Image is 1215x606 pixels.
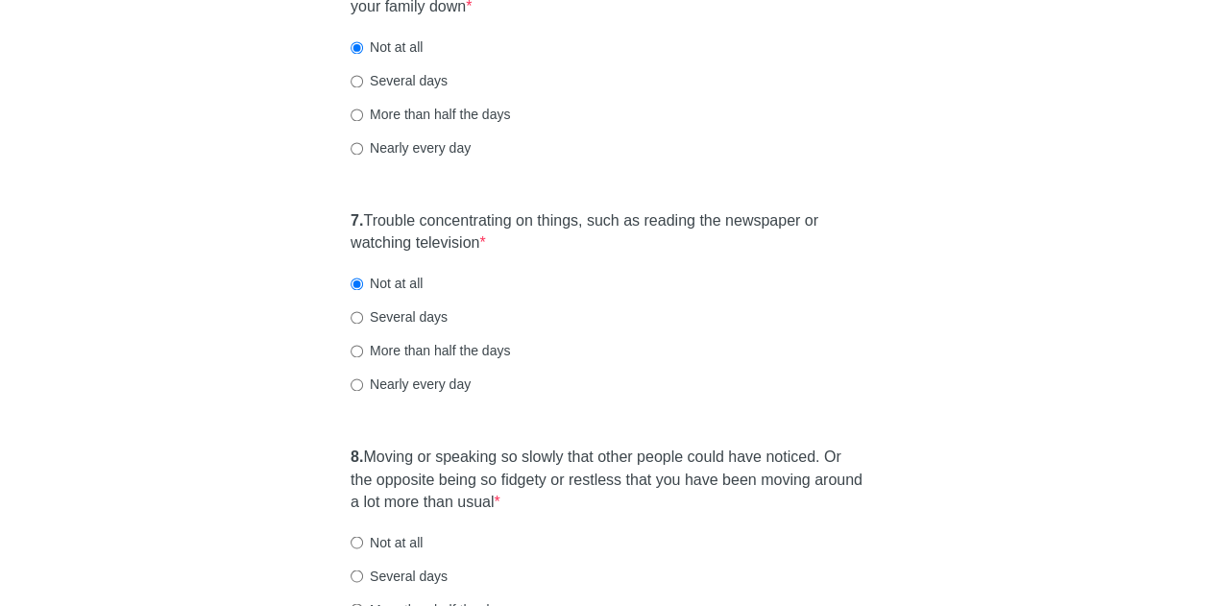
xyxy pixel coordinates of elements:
label: Not at all [351,37,423,57]
label: Moving or speaking so slowly that other people could have noticed. Or the opposite being so fidge... [351,447,864,513]
label: Nearly every day [351,138,471,158]
input: More than half the days [351,109,363,121]
input: Several days [351,570,363,582]
input: Nearly every day [351,142,363,155]
label: Nearly every day [351,375,471,394]
input: Not at all [351,536,363,548]
strong: 8. [351,448,363,465]
input: Nearly every day [351,378,363,391]
label: More than half the days [351,105,510,124]
label: Trouble concentrating on things, such as reading the newspaper or watching television [351,210,864,255]
label: Several days [351,307,448,327]
label: Several days [351,71,448,90]
label: More than half the days [351,341,510,360]
input: Not at all [351,41,363,54]
label: Not at all [351,274,423,293]
input: More than half the days [351,345,363,357]
input: Several days [351,311,363,324]
label: Not at all [351,532,423,551]
input: Several days [351,75,363,87]
strong: 7. [351,212,363,229]
input: Not at all [351,278,363,290]
label: Several days [351,566,448,585]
